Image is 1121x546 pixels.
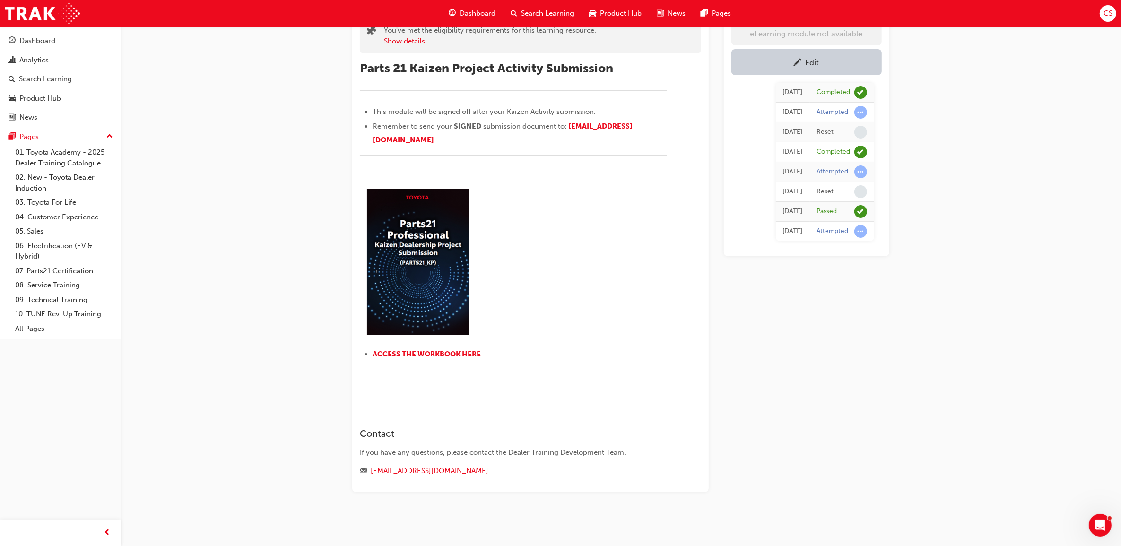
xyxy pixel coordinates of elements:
span: Dashboard [460,8,495,19]
div: Attempted [817,167,849,176]
button: DashboardAnalyticsSearch LearningProduct HubNews [4,30,117,128]
span: learningRecordVerb_NONE-icon [854,185,867,198]
div: Wed Jan 31 2024 15:19:30 GMT+1100 (Australian Eastern Daylight Time) [783,226,803,237]
a: guage-iconDashboard [441,4,503,23]
button: Pages [4,128,117,146]
a: Dashboard [4,32,117,50]
div: Email [360,465,667,477]
span: learningRecordVerb_ATTEMPT-icon [854,165,867,178]
div: Product Hub [19,93,61,104]
a: Edit [731,49,882,75]
div: Thu Feb 01 2024 10:20:40 GMT+1100 (Australian Eastern Daylight Time) [783,186,803,197]
span: Remember to send your [373,122,452,130]
span: SIGNED [454,122,481,130]
span: learningRecordVerb_NONE-icon [854,126,867,139]
div: Thu Feb 29 2024 11:00:00 GMT+1100 (Australian Eastern Daylight Time) [783,87,803,98]
a: 09. Technical Training [11,293,117,307]
span: chart-icon [9,56,16,65]
span: Pages [712,8,731,19]
a: [EMAIL_ADDRESS][DOMAIN_NAME] [371,467,488,475]
a: 05. Sales [11,224,117,239]
div: News [19,112,37,123]
a: 06. Electrification (EV & Hybrid) [11,239,117,264]
div: Reset [817,128,834,137]
div: Analytics [19,55,49,66]
span: news-icon [657,8,664,19]
a: Product Hub [4,90,117,107]
div: Completed [817,88,851,97]
span: Search Learning [521,8,574,19]
h3: Contact [360,428,667,439]
a: news-iconNews [649,4,693,23]
div: Attempted [817,227,849,236]
a: ACCESS THE WORKBOOK HERE [373,350,481,358]
span: pencil-icon [794,59,802,68]
div: Attempted [817,108,849,117]
span: puzzle-icon [367,26,376,37]
span: news-icon [9,113,16,122]
div: Wed Jan 31 2024 15:21:17 GMT+1100 (Australian Eastern Daylight Time) [783,206,803,217]
span: learningRecordVerb_ATTEMPT-icon [854,106,867,119]
span: pages-icon [701,8,708,19]
a: Analytics [4,52,117,69]
a: 08. Service Training [11,278,117,293]
button: CS [1100,5,1116,22]
button: Show details [384,36,425,47]
button: eLearning module not available [731,22,882,45]
span: Product Hub [600,8,642,19]
a: 10. TUNE Rev-Up Training [11,307,117,321]
span: up-icon [106,130,113,143]
a: pages-iconPages [693,4,739,23]
a: News [4,109,117,126]
span: learningRecordVerb_ATTEMPT-icon [854,225,867,238]
span: News [668,8,686,19]
span: pages-icon [9,133,16,141]
a: 04. Customer Experience [11,210,117,225]
span: prev-icon [104,527,111,539]
span: This module will be signed off after your Kaizen Activity submission. [373,107,596,116]
span: Parts 21 Kaizen Project Activity Submission [360,61,613,76]
div: Thu Feb 01 2024 10:23:26 GMT+1100 (Australian Eastern Daylight Time) [783,107,803,118]
div: Pages [19,131,39,142]
a: All Pages [11,321,117,336]
span: learningRecordVerb_PASS-icon [854,205,867,218]
div: Dashboard [19,35,55,46]
a: 03. Toyota For Life [11,195,117,210]
div: Thu Feb 01 2024 10:20:46 GMT+1100 (Australian Eastern Daylight Time) [783,147,803,157]
div: Thu Feb 01 2024 10:20:42 GMT+1100 (Australian Eastern Daylight Time) [783,166,803,177]
a: 07. Parts21 Certification [11,264,117,278]
span: search-icon [511,8,517,19]
a: car-iconProduct Hub [582,4,649,23]
div: Reset [817,187,834,196]
span: car-icon [9,95,16,103]
div: Thu Feb 01 2024 10:23:22 GMT+1100 (Australian Eastern Daylight Time) [783,127,803,138]
a: search-iconSearch Learning [503,4,582,23]
span: learningRecordVerb_COMPLETE-icon [854,146,867,158]
div: Passed [817,207,837,216]
span: guage-icon [449,8,456,19]
div: Edit [806,58,819,67]
img: Trak [5,3,80,24]
div: You've met the eligibility requirements for this learning resource. [384,25,596,46]
a: Search Learning [4,70,117,88]
iframe: Intercom live chat [1089,514,1112,537]
div: Completed [817,147,851,156]
span: CS [1104,8,1112,19]
span: search-icon [9,75,15,84]
span: guage-icon [9,37,16,45]
span: learningRecordVerb_COMPLETE-icon [854,86,867,99]
a: 01. Toyota Academy - 2025 Dealer Training Catalogue [11,145,117,170]
div: Search Learning [19,74,72,85]
span: car-icon [589,8,596,19]
div: If you have any questions, please contact the Dealer Training Development Team. [360,447,667,458]
span: submission document to: [483,122,566,130]
a: 02. New - Toyota Dealer Induction [11,170,117,195]
span: email-icon [360,467,367,476]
